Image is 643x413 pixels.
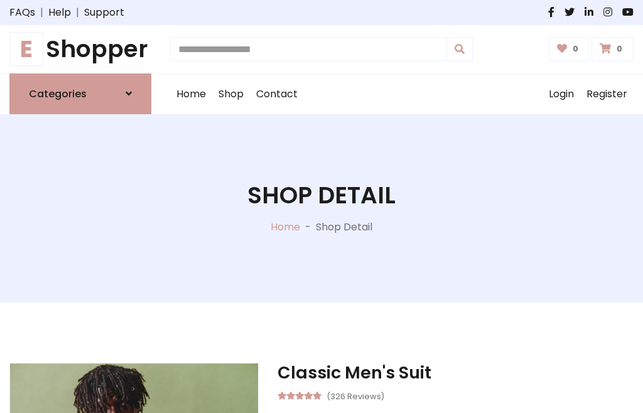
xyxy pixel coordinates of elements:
[9,35,151,63] h1: Shopper
[570,43,581,55] span: 0
[35,5,48,20] span: |
[278,363,634,383] h3: Classic Men's Suit
[9,73,151,114] a: Categories
[580,74,634,114] a: Register
[29,88,87,100] h6: Categories
[549,37,590,61] a: 0
[327,388,384,403] small: (326 Reviews)
[250,74,304,114] a: Contact
[9,32,43,66] span: E
[9,35,151,63] a: EShopper
[212,74,250,114] a: Shop
[613,43,625,55] span: 0
[271,220,300,234] a: Home
[9,5,35,20] a: FAQs
[170,74,212,114] a: Home
[247,181,396,210] h1: Shop Detail
[592,37,634,61] a: 0
[316,220,372,235] p: Shop Detail
[543,74,580,114] a: Login
[48,5,71,20] a: Help
[71,5,84,20] span: |
[300,220,316,235] p: -
[84,5,124,20] a: Support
